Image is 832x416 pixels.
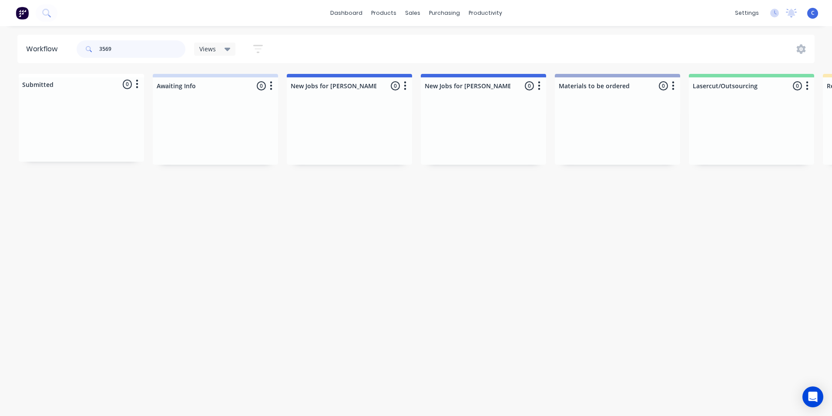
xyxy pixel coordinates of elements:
[731,7,763,20] div: settings
[16,7,29,20] img: Factory
[464,7,507,20] div: productivity
[425,7,464,20] div: purchasing
[811,9,815,17] span: C
[99,40,185,58] input: Search for orders...
[802,386,823,407] div: Open Intercom Messenger
[199,44,216,53] span: Views
[26,44,62,54] div: Workflow
[326,7,367,20] a: dashboard
[367,7,401,20] div: products
[401,7,425,20] div: sales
